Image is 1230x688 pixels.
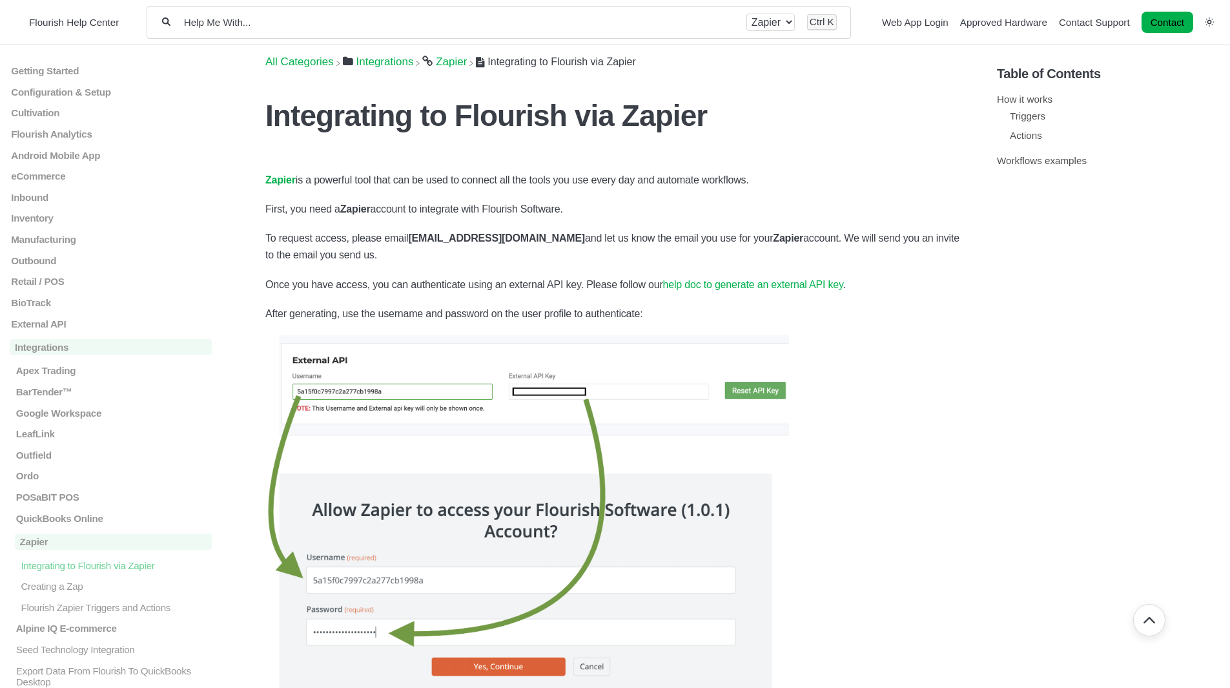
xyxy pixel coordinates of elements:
[828,16,834,27] kbd: K
[343,56,414,68] a: Integrations
[10,65,212,76] a: Getting Started
[265,56,334,68] span: All Categories
[265,276,965,293] p: Once you have access, you can authenticate using an external API key. Please follow our .
[10,318,212,329] a: External API
[10,513,212,524] a: QuickBooks Online
[10,665,212,687] a: Export Data From Flourish To QuickBooks Desktop
[1138,14,1196,32] li: Contact desktop
[15,407,212,418] p: Google Workspace
[15,386,212,397] p: BarTender™
[10,192,212,203] a: Inbound
[10,149,212,160] a: Android Mobile App
[15,644,212,655] p: Seed Technology Integration
[265,230,965,264] p: To request access, please email and let us know the email you use for your account. We will send ...
[1205,16,1214,27] a: Switch dark mode setting
[1010,130,1042,141] a: Actions
[1010,110,1045,121] a: Triggers
[10,339,212,355] a: Integrations
[15,623,212,634] p: Alpine IQ E-commerce
[15,450,212,461] p: Outfield
[265,306,965,322] p: After generating, use the username and password on the user profile to authenticate:
[15,492,212,503] p: POSaBIT POS
[15,534,212,550] p: Zapier
[10,450,212,461] a: Outfield
[810,16,825,27] kbd: Ctrl
[29,17,119,28] span: Flourish Help Center
[265,174,296,185] a: Zapier
[10,644,212,655] a: Seed Technology Integration
[10,581,212,592] a: Creating a Zap
[997,155,1087,166] a: Workflows examples
[356,56,414,68] span: ​Integrations
[10,492,212,503] a: POSaBIT POS
[265,98,965,133] h1: Integrating to Flourish via Zapier
[960,17,1047,28] a: Approved Hardware navigation item
[997,94,1052,105] a: How it works
[10,407,212,418] a: Google Workspace
[10,623,212,634] a: Alpine IQ E-commerce
[10,107,212,118] a: Cultivation
[19,581,212,592] p: Creating a Zap
[16,14,119,31] a: Flourish Help Center
[10,171,212,182] a: eCommerce
[10,297,212,308] a: BioTrack
[340,203,371,214] strong: Zapier
[15,513,212,524] p: QuickBooks Online
[10,428,212,439] a: LeafLink
[15,665,212,687] p: Export Data From Flourish To QuickBooks Desktop
[15,470,212,481] p: Ordo
[19,602,212,613] p: Flourish Zapier Triggers and Actions
[10,470,212,481] a: Ordo
[10,213,212,224] a: Inventory
[10,559,212,570] a: Integrating to Flourish via Zapier
[773,233,803,244] strong: Zapier
[265,56,334,68] a: Breadcrumb link to All Categories
[265,201,965,218] p: First, you need a account to integrate with Flourish Software.
[436,56,467,68] span: ​Zapier
[10,234,212,245] a: Manufacturing
[1059,17,1130,28] a: Contact Support navigation item
[1142,12,1193,33] a: Contact
[408,233,585,244] strong: [EMAIL_ADDRESS][DOMAIN_NAME]
[15,365,212,376] p: Apex Trading
[10,602,212,613] a: Flourish Zapier Triggers and Actions
[10,129,212,140] a: Flourish Analytics
[882,17,948,28] a: Web App Login navigation item
[997,67,1220,81] h5: Table of Contents
[10,86,212,97] a: Configuration & Setup
[16,14,23,31] img: Flourish Help Center Logo
[15,428,212,439] p: LeafLink
[10,534,212,550] a: Zapier
[10,386,212,397] a: BarTender™
[265,172,965,189] p: is a powerful tool that can be used to connect all the tools you use every day and automate workf...
[10,276,212,287] a: Retail / POS
[183,16,734,28] input: Help Me With...
[487,56,635,67] span: Integrating to Flourish via Zapier
[10,255,212,266] a: Outbound
[1133,604,1165,636] button: Go back to top of document
[422,56,467,68] a: Zapier
[663,279,843,290] a: help doc to generate an external API key
[19,559,212,570] p: Integrating to Flourish via Zapier
[10,365,212,376] a: Apex Trading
